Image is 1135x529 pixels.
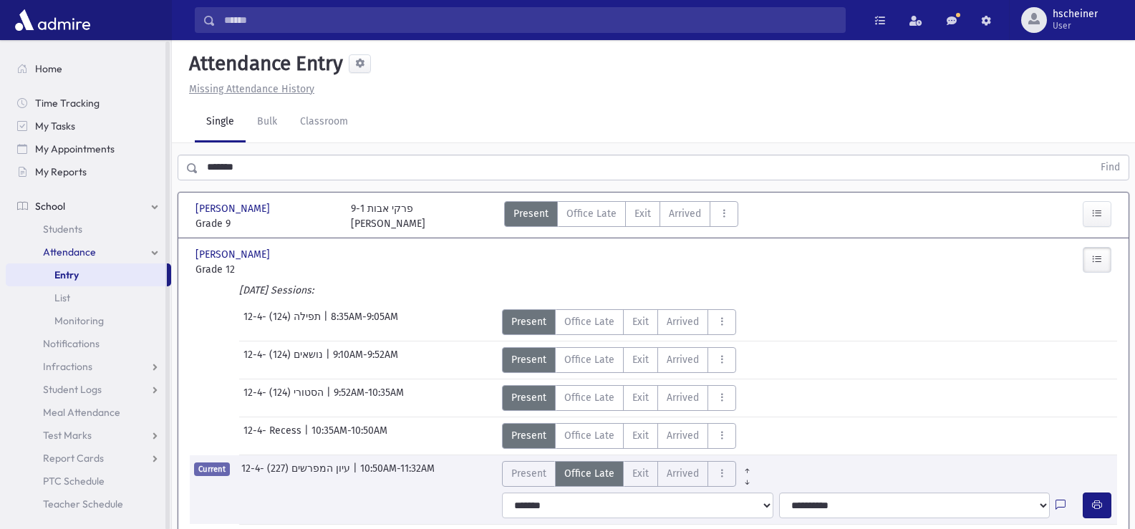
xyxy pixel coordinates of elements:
[6,57,171,80] a: Home
[333,347,398,373] span: 9:10AM-9:52AM
[632,314,649,329] span: Exit
[667,466,699,481] span: Arrived
[43,475,105,487] span: PTC Schedule
[54,268,79,281] span: Entry
[327,385,334,411] span: |
[331,309,398,335] span: 8:35AM-9:05AM
[634,206,651,221] span: Exit
[6,92,171,115] a: Time Tracking
[667,314,699,329] span: Arrived
[43,360,92,373] span: Infractions
[43,429,92,442] span: Test Marks
[6,470,171,492] a: PTC Schedule
[6,218,171,241] a: Students
[43,406,120,419] span: Meal Attendance
[183,52,343,76] h5: Attendance Entry
[6,309,171,332] a: Monitoring
[35,120,75,132] span: My Tasks
[6,492,171,515] a: Teacher Schedule
[1092,155,1129,180] button: Find
[6,137,171,160] a: My Appointments
[353,461,360,487] span: |
[195,102,246,142] a: Single
[511,352,546,367] span: Present
[43,498,123,510] span: Teacher Schedule
[6,115,171,137] a: My Tasks
[241,461,353,487] span: 12-4- עיון המפרשים (227)
[513,206,549,221] span: Present
[564,352,614,367] span: Office Late
[334,385,404,411] span: 9:52AM-10:35AM
[43,223,82,236] span: Students
[360,461,435,487] span: 10:50AM-11:32AM
[43,452,104,465] span: Report Cards
[511,314,546,329] span: Present
[43,246,96,258] span: Attendance
[502,461,758,487] div: AttTypes
[502,309,736,335] div: AttTypes
[6,263,167,286] a: Entry
[35,200,65,213] span: School
[502,347,736,373] div: AttTypes
[243,309,324,335] span: 12-4- תפילה (124)
[502,385,736,411] div: AttTypes
[304,423,311,449] span: |
[194,462,230,476] span: Current
[35,165,87,178] span: My Reports
[632,390,649,405] span: Exit
[667,352,699,367] span: Arrived
[246,102,289,142] a: Bulk
[189,83,314,95] u: Missing Attendance History
[564,428,614,443] span: Office Late
[6,286,171,309] a: List
[183,83,314,95] a: Missing Attendance History
[243,385,327,411] span: 12-4- הסטורי (124)
[6,195,171,218] a: School
[6,447,171,470] a: Report Cards
[195,247,273,262] span: [PERSON_NAME]
[511,428,546,443] span: Present
[632,428,649,443] span: Exit
[566,206,617,221] span: Office Late
[632,466,649,481] span: Exit
[6,241,171,263] a: Attendance
[324,309,331,335] span: |
[43,337,100,350] span: Notifications
[502,423,736,449] div: AttTypes
[35,97,100,110] span: Time Tracking
[35,142,115,155] span: My Appointments
[564,466,614,481] span: Office Late
[6,378,171,401] a: Student Logs
[195,201,273,216] span: [PERSON_NAME]
[667,428,699,443] span: Arrived
[195,262,337,277] span: Grade 12
[511,390,546,405] span: Present
[243,423,304,449] span: 12-4- Recess
[6,160,171,183] a: My Reports
[35,62,62,75] span: Home
[1053,20,1098,31] span: User
[667,390,699,405] span: Arrived
[11,6,94,34] img: AdmirePro
[632,352,649,367] span: Exit
[6,332,171,355] a: Notifications
[216,7,845,33] input: Search
[54,314,104,327] span: Monitoring
[511,466,546,481] span: Present
[239,284,314,296] i: [DATE] Sessions:
[351,201,425,231] div: 9-1 פרקי אבות [PERSON_NAME]
[43,383,102,396] span: Student Logs
[669,206,701,221] span: Arrived
[195,216,337,231] span: Grade 9
[6,401,171,424] a: Meal Attendance
[326,347,333,373] span: |
[289,102,359,142] a: Classroom
[243,347,326,373] span: 12-4- נושאים (124)
[6,355,171,378] a: Infractions
[6,424,171,447] a: Test Marks
[504,201,738,231] div: AttTypes
[564,314,614,329] span: Office Late
[1053,9,1098,20] span: hscheiner
[54,291,70,304] span: List
[564,390,614,405] span: Office Late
